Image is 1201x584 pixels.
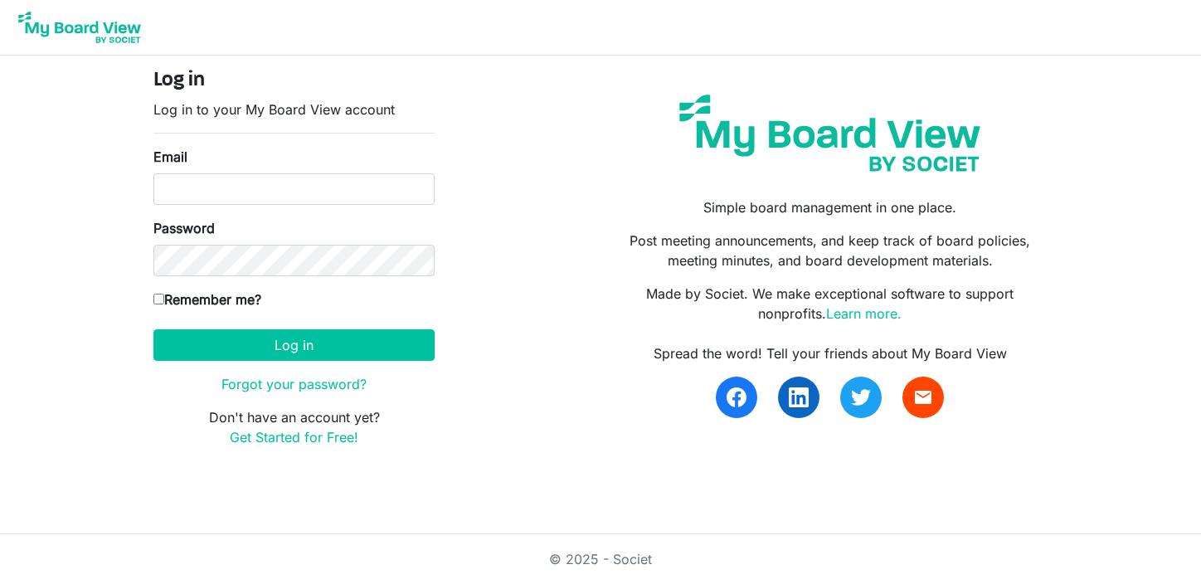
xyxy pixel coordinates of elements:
label: Password [153,218,215,238]
div: Spread the word! Tell your friends about My Board View [613,343,1048,363]
p: Log in to your My Board View account [153,100,435,119]
button: Log in [153,329,435,361]
input: Remember me? [153,294,164,304]
a: Forgot your password? [221,376,367,392]
a: © 2025 - Societ [549,551,652,567]
img: twitter.svg [851,387,871,407]
a: Learn more. [826,305,902,322]
p: Simple board management in one place. [613,197,1048,217]
p: Post meeting announcements, and keep track of board policies, meeting minutes, and board developm... [613,231,1048,270]
h4: Log in [153,69,435,93]
img: linkedin.svg [789,387,809,407]
label: Email [153,147,187,167]
a: Get Started for Free! [230,429,358,445]
img: My Board View Logo [13,7,146,48]
p: Made by Societ. We make exceptional software to support nonprofits. [613,284,1048,324]
img: my-board-view-societ.svg [667,82,993,184]
span: email [913,387,933,407]
img: facebook.svg [727,387,746,407]
a: email [902,377,944,418]
p: Don't have an account yet? [153,407,435,447]
label: Remember me? [153,290,261,309]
